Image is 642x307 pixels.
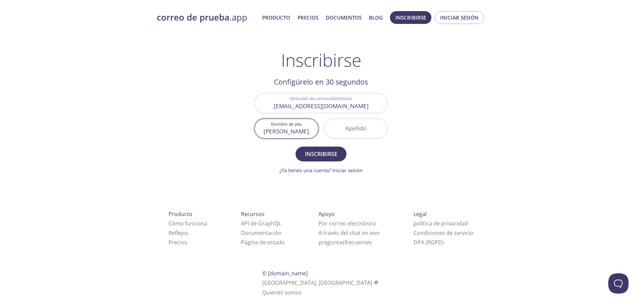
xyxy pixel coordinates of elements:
[157,12,257,23] a: correo de prueba.app
[369,14,383,21] font: Blog
[262,270,308,277] font: © [DOMAIN_NAME]
[318,239,345,246] font: Preguntas
[296,147,346,161] button: Inscribirse
[318,210,335,218] font: Apoyo
[390,11,431,24] button: Inscribirse
[326,14,362,21] font: Documentos
[169,210,192,218] font: Producto
[440,14,479,21] font: Iniciar sesión
[395,14,426,21] font: Inscribirse
[262,289,302,296] a: Quienes somos
[169,220,207,227] a: Cómo funciona
[241,220,281,227] a: API de GraphQL
[435,11,484,24] button: Iniciar sesión
[326,13,362,22] a: Documentos
[369,13,383,22] a: Blog
[298,14,318,21] font: Precios
[241,229,282,237] a: Documentación
[414,239,444,246] a: DPA (RGPD)
[608,273,629,294] iframe: Ayuda Scout Beacon - Abierto
[169,239,187,246] a: Precios
[274,77,368,87] font: Configúrelo en 30 segundos
[241,239,285,246] a: Página de estado
[318,220,376,227] font: Por correo electrónico
[262,279,372,286] font: [GEOGRAPHIC_DATA], [GEOGRAPHIC_DATA]
[414,210,427,218] font: Legal
[414,220,468,227] a: política de privacidad
[279,167,363,174] a: ¿Ya tienes una cuenta? Iniciar sesión
[262,13,290,22] a: Producto
[318,229,380,237] font: A través del chat en vivo
[414,229,473,237] a: Condiciones de servicio
[230,11,247,23] font: .app
[345,239,372,246] font: frecuentes
[298,13,318,22] a: Precios
[169,229,188,237] a: Reflejos
[157,11,230,23] font: correo de prueba
[305,150,337,158] font: Inscribirse
[281,48,361,72] font: Inscribirse
[262,14,290,21] font: Producto
[241,210,265,218] font: Recursos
